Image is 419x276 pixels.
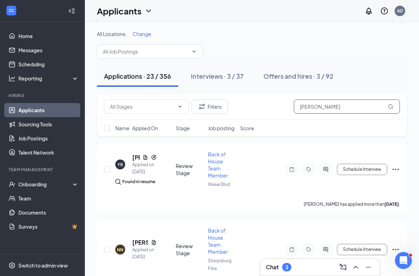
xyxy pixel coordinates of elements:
span: Name · Applied On [115,125,158,132]
svg: Ellipses [391,245,400,254]
svg: Settings [8,262,16,269]
svg: Document [151,240,157,245]
svg: UserCheck [8,181,16,188]
img: search.bf7aa3482b7795d4f01b.svg [115,179,121,185]
svg: Analysis [8,75,16,82]
div: Hiring [8,92,77,98]
div: Reporting [18,75,79,82]
div: Team Management [8,167,77,173]
svg: ActiveChat [321,167,330,172]
a: Applicants [18,103,79,117]
button: ChevronUp [350,262,361,273]
svg: ActiveChat [321,247,330,252]
svg: ChevronDown [191,49,197,54]
a: Team [18,191,79,205]
button: Filter Filters [192,100,228,114]
div: Interviews · 3 / 37 [191,72,244,80]
svg: ChevronDown [144,7,153,15]
span: Score [240,125,254,132]
a: Home [18,29,79,43]
input: All Job Postings [103,48,188,55]
svg: ChevronDown [177,104,183,109]
h3: Chat [266,263,279,271]
input: All Stages [110,103,174,110]
svg: Document [142,155,148,160]
h5: [PERSON_NAME] [132,154,140,161]
div: AD [397,8,403,14]
span: Sharpsburg Pike [208,258,232,271]
input: Search in applications [294,100,400,114]
span: Back of House Team Member [208,151,228,179]
div: Applied on [DATE] [132,246,157,260]
svg: MagnifyingGlass [388,104,394,109]
div: YR [117,162,123,168]
svg: QuestionInfo [380,7,389,15]
div: Applied on [DATE] [132,161,157,175]
svg: Note [287,167,296,172]
span: Job posting [208,125,234,132]
a: Talent Network [18,145,79,160]
button: Minimize [363,262,374,273]
p: [PERSON_NAME] has applied more than . [304,201,400,207]
a: Sourcing Tools [18,117,79,131]
svg: WorkstreamLogo [8,7,15,14]
h5: [PERSON_NAME] [132,239,148,246]
a: Scheduling [18,57,79,71]
span: All Locations [97,31,126,37]
svg: Notifications [365,7,373,15]
span: Wesel Blvd. [208,182,231,187]
span: Stage [176,125,190,132]
button: ComposeMessage [337,262,349,273]
svg: Filter [198,102,206,111]
svg: ChevronUp [351,263,360,271]
div: Applications · 23 / 356 [104,72,171,80]
b: [DATE] [384,202,399,207]
a: Messages [18,43,79,57]
iframe: Intercom live chat [395,252,412,269]
div: 3 [285,264,288,270]
span: Change [133,31,151,37]
div: Review Stage [176,162,204,176]
svg: Minimize [364,263,373,271]
h1: Applicants [97,5,141,17]
svg: Ellipses [391,165,400,174]
a: Documents [18,205,79,220]
button: Schedule Interview [337,244,387,255]
button: Schedule Interview [337,164,387,175]
div: Offers and hires · 3 / 92 [263,72,333,80]
div: Review Stage [176,242,204,257]
a: SurveysCrown [18,220,79,234]
span: Back of House Team Member [208,227,228,255]
svg: Tag [304,167,313,172]
div: NN [117,247,123,253]
svg: Collapse [68,7,75,14]
svg: Reapply [151,155,157,160]
div: Found in resume [122,178,155,185]
svg: Note [287,247,296,252]
svg: ComposeMessage [339,263,347,271]
svg: Tag [304,247,313,252]
div: Switch to admin view [18,262,68,269]
div: Onboarding [18,181,73,188]
a: Job Postings [18,131,79,145]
